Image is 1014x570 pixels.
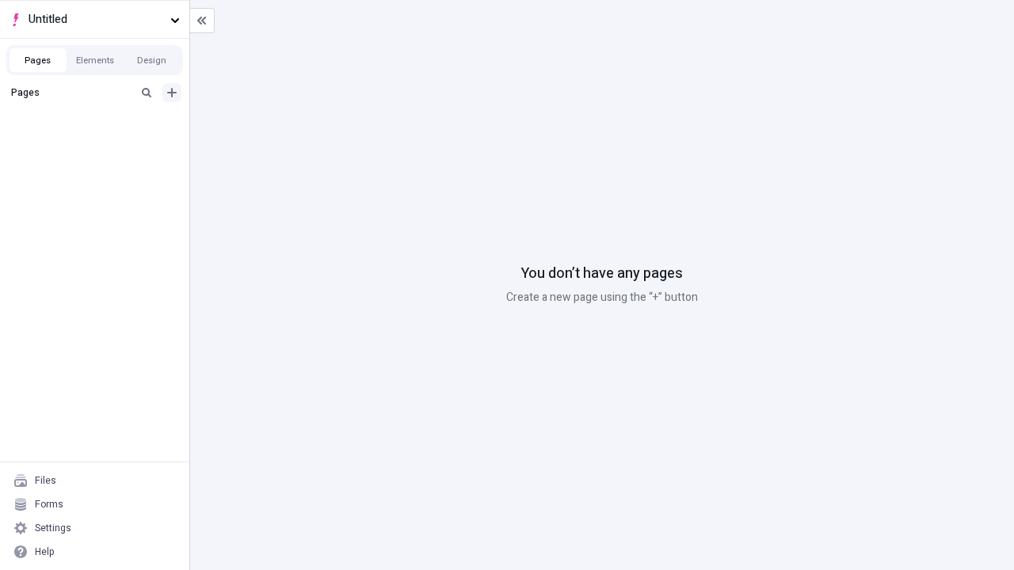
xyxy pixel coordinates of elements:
div: Files [35,474,56,487]
button: Elements [67,48,124,72]
div: Settings [35,522,71,534]
div: Forms [35,498,63,511]
div: Help [35,545,55,558]
div: Pages [11,86,131,99]
p: Create a new page using the “+” button [506,289,698,306]
button: Pages [10,48,67,72]
span: Untitled [29,11,164,28]
button: Design [124,48,181,72]
p: You don’t have any pages [521,264,683,284]
button: Add new [162,83,181,102]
